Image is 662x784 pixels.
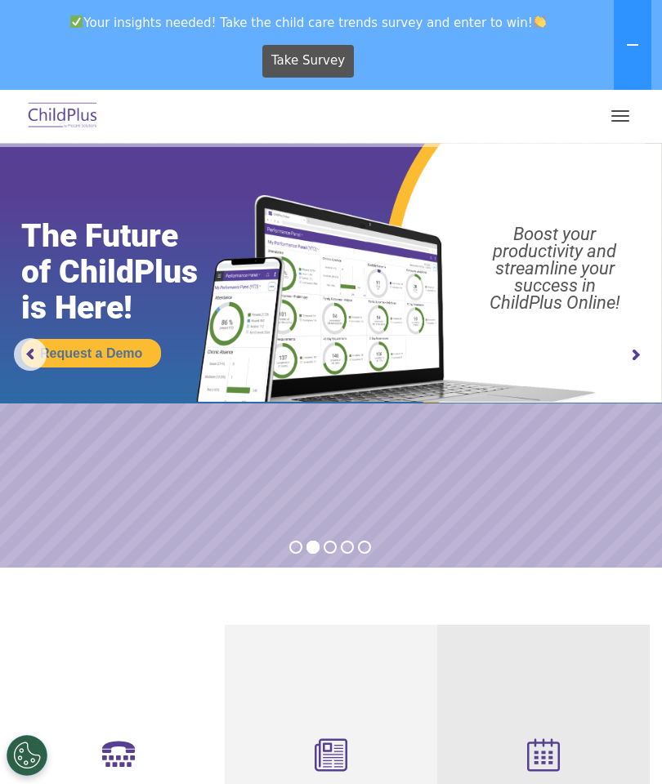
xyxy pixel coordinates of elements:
img: ✅ [70,16,83,28]
iframe: Chat Widget [387,608,662,784]
a: Take Survey [262,45,355,78]
span: Your insights needed! Take the child care trends survey and enter to win! [7,7,611,38]
button: Cookies Settings [7,735,47,776]
rs-layer: The Future of ChildPlus is Here! [21,218,233,326]
a: Request a Demo [21,339,161,367]
img: 👏 [534,16,546,28]
span: Take Survey [271,47,345,75]
rs-layer: Boost your productivity and streamline your success in ChildPlus Online! [457,225,653,311]
img: ChildPlus by Procare Solutions [25,97,101,136]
